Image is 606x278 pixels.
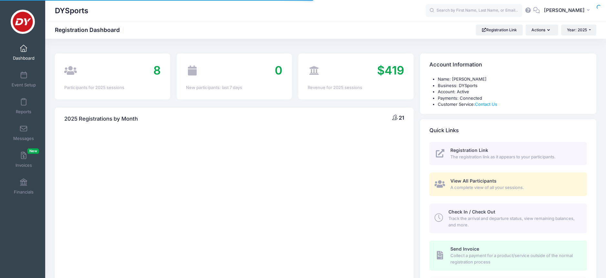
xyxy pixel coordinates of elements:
span: Financials [14,189,34,195]
span: 0 [275,63,282,77]
h1: Registration Dashboard [55,26,125,33]
a: InvoicesNew [8,148,39,171]
a: Check In / Check Out Track the arrival and departure status, view remaining balances, and more. [429,204,587,233]
li: Business: DYSports [438,83,587,89]
span: Event Setup [12,82,36,88]
a: Contact Us [475,102,497,107]
input: Search by First Name, Last Name, or Email... [426,4,522,17]
a: Dashboard [8,41,39,64]
a: View All Participants A complete view of all your sessions. [429,173,587,196]
div: Revenue for 2025 sessions [308,84,404,91]
span: A complete view of all your sessions. [450,184,580,191]
span: Year: 2025 [567,27,587,32]
a: Financials [8,175,39,198]
h4: Quick Links [429,121,459,140]
a: Registration Link [476,25,523,35]
span: Send Invoice [450,246,479,252]
a: Event Setup [8,68,39,91]
h1: DYSports [55,3,88,18]
li: Name: [PERSON_NAME] [438,76,587,83]
li: Payments: Connected [438,95,587,102]
a: Reports [8,95,39,117]
a: Registration Link The registration link as it appears to your participants. [429,142,587,165]
span: Collect a payment for a product/service outside of the normal registration process [450,253,580,265]
span: Dashboard [13,55,35,61]
span: 8 [153,63,161,77]
a: Messages [8,122,39,144]
button: [PERSON_NAME] [540,3,596,18]
span: Registration Link [450,147,488,153]
h4: 2025 Registrations by Month [64,110,138,128]
span: 21 [399,114,404,121]
h4: Account Information [429,56,482,74]
li: Account: Active [438,89,587,95]
span: $419 [377,63,404,77]
span: View All Participants [450,178,497,184]
div: Participants for 2025 sessions [64,84,161,91]
span: [PERSON_NAME] [544,7,585,14]
button: Year: 2025 [561,25,596,35]
span: Reports [16,109,31,114]
span: The registration link as it appears to your participants. [450,154,580,160]
button: Actions [526,25,558,35]
a: Send Invoice Collect a payment for a product/service outside of the normal registration process [429,241,587,270]
img: DYSports [11,10,35,34]
span: Track the arrival and departure status, view remaining balances, and more. [448,215,580,228]
span: New [27,148,39,154]
span: Messages [13,136,34,141]
li: Customer Service: [438,101,587,108]
span: Check In / Check Out [448,209,495,214]
div: New participants: last 7 days [186,84,282,91]
span: Invoices [15,163,32,168]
